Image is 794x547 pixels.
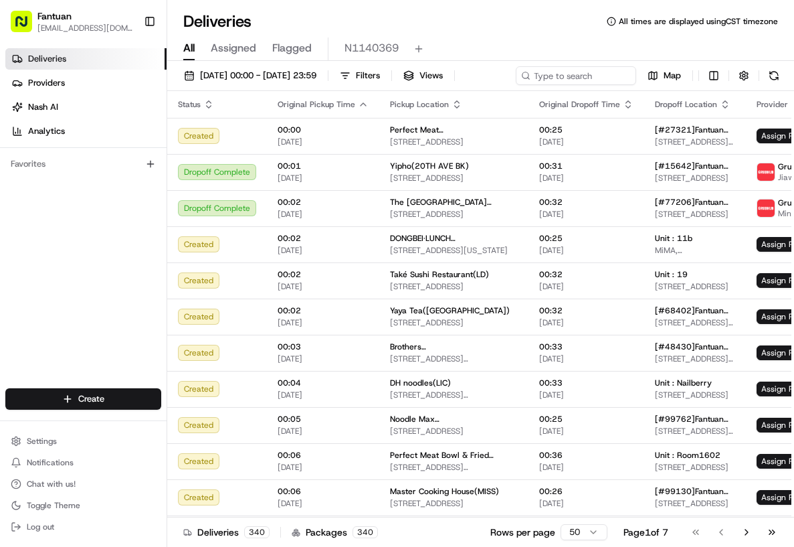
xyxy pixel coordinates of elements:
span: Assigned [211,40,256,56]
span: [DATE] [278,173,369,183]
span: Také Sushi Restaurant(LD) [390,269,489,280]
span: Original Pickup Time [278,99,355,110]
span: Flagged [272,40,312,56]
span: [DATE] [539,209,633,220]
span: 00:06 [278,450,369,461]
span: [STREET_ADDRESS] [390,209,518,220]
span: [DATE] [539,462,633,473]
button: Chat with us! [5,475,161,493]
span: [#68402]Fantuan [#68402]Fantuan [655,305,735,316]
span: Perfect Meat Bowl & Fried Skewers [390,450,518,461]
a: Providers [5,72,167,94]
span: [DATE] [539,137,633,147]
span: N1140369 [344,40,399,56]
span: [#99130]Fantuan [#99130]Fantuan [655,486,735,497]
button: Log out [5,518,161,536]
span: [STREET_ADDRESS][PERSON_NAME] [390,462,518,473]
span: 00:33 [539,378,633,388]
span: [DATE] [278,498,369,509]
span: [STREET_ADDRESS] [390,137,518,147]
button: Refresh [765,66,783,85]
span: Brothers Burger([GEOGRAPHIC_DATA]) [390,341,518,352]
span: [STREET_ADDRESS] [390,281,518,292]
span: Unit : 11b [655,233,692,244]
span: DH noodles(LIC) [390,378,451,388]
h1: Deliveries [183,11,252,32]
span: Provider [757,99,788,110]
span: Analytics [28,125,65,137]
span: Noodle Max Restaurant([GEOGRAPHIC_DATA]) [390,414,518,424]
span: DONGBEI·LUNCH BOX([GEOGRAPHIC_DATA]) [390,233,518,244]
span: Filters [356,70,380,82]
span: 00:25 [539,125,633,135]
span: 00:05 [278,414,369,424]
span: Toggle Theme [27,500,80,511]
img: 5e692f75ce7d37001a5d71f1 [757,163,775,181]
span: [STREET_ADDRESS] [655,498,735,509]
span: Log out [27,522,54,532]
span: [STREET_ADDRESS][PERSON_NAME] [655,137,735,147]
span: Master Cooking House(MISS) [390,486,499,497]
span: 00:02 [278,305,369,316]
img: 5e692f75ce7d37001a5d71f1 [757,200,775,217]
a: Deliveries [5,48,167,70]
span: [DATE] [539,354,633,364]
span: [STREET_ADDRESS][PERSON_NAME] [655,354,735,364]
div: Favorites [5,153,161,175]
span: 00:02 [278,233,369,244]
span: Pickup Location [390,99,449,110]
button: Toggle Theme [5,496,161,515]
span: Status [178,99,201,110]
span: [DATE] 00:00 - [DATE] 23:59 [200,70,316,82]
span: [DATE] [539,317,633,328]
p: Rows per page [490,526,555,539]
span: [#48430]Fantuan [#48430]Fantuan [655,341,735,352]
span: [DATE] [539,245,633,256]
button: Create [5,388,161,410]
span: [STREET_ADDRESS] [390,173,518,183]
span: [EMAIL_ADDRESS][DOMAIN_NAME] [37,23,133,33]
button: Settings [5,432,161,451]
span: [DATE] [278,281,369,292]
div: Page 1 of 7 [623,526,668,539]
span: Chat with us! [27,479,76,489]
span: Notifications [27,457,74,468]
span: All [183,40,195,56]
a: Nash AI [5,96,167,118]
span: [DATE] [539,281,633,292]
span: [#15642]Fantuan [#15642][GEOGRAPHIC_DATA] [655,161,735,171]
span: Fantuan [37,9,72,23]
span: [STREET_ADDRESS] [655,209,735,220]
span: 00:03 [278,341,369,352]
span: Yipho(20TH AVE BK) [390,161,469,171]
span: [STREET_ADDRESS][PERSON_NAME] [390,390,518,400]
button: Views [397,66,449,85]
span: The [GEOGRAPHIC_DATA]([GEOGRAPHIC_DATA]) [390,197,518,208]
span: [DATE] [539,498,633,509]
span: Original Dropoff Time [539,99,620,110]
span: [DATE] [539,390,633,400]
span: Unit : 19 [655,269,688,280]
span: [DATE] [539,173,633,183]
span: [STREET_ADDRESS] [390,498,518,509]
span: [STREET_ADDRESS] [390,317,518,328]
span: Views [419,70,443,82]
span: 00:32 [539,269,633,280]
span: 00:32 [539,197,633,208]
span: [DATE] [278,209,369,220]
span: [STREET_ADDRESS] [655,462,735,473]
span: [STREET_ADDRESS] [655,173,735,183]
span: [#27321]Fantuan [#27321]Fantuan [655,125,735,135]
span: [STREET_ADDRESS][PERSON_NAME] [655,426,735,437]
span: 00:32 [539,305,633,316]
span: MiMA, [STREET_ADDRESS][US_STATE] [655,245,735,256]
span: Dropoff Location [655,99,717,110]
span: [DATE] [278,462,369,473]
span: 00:06 [278,486,369,497]
span: 00:33 [539,341,633,352]
div: Packages [292,526,378,539]
a: Analytics [5,121,167,142]
span: 00:02 [278,269,369,280]
button: Fantuan[EMAIL_ADDRESS][DOMAIN_NAME] [5,5,138,37]
button: Map [641,66,687,85]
